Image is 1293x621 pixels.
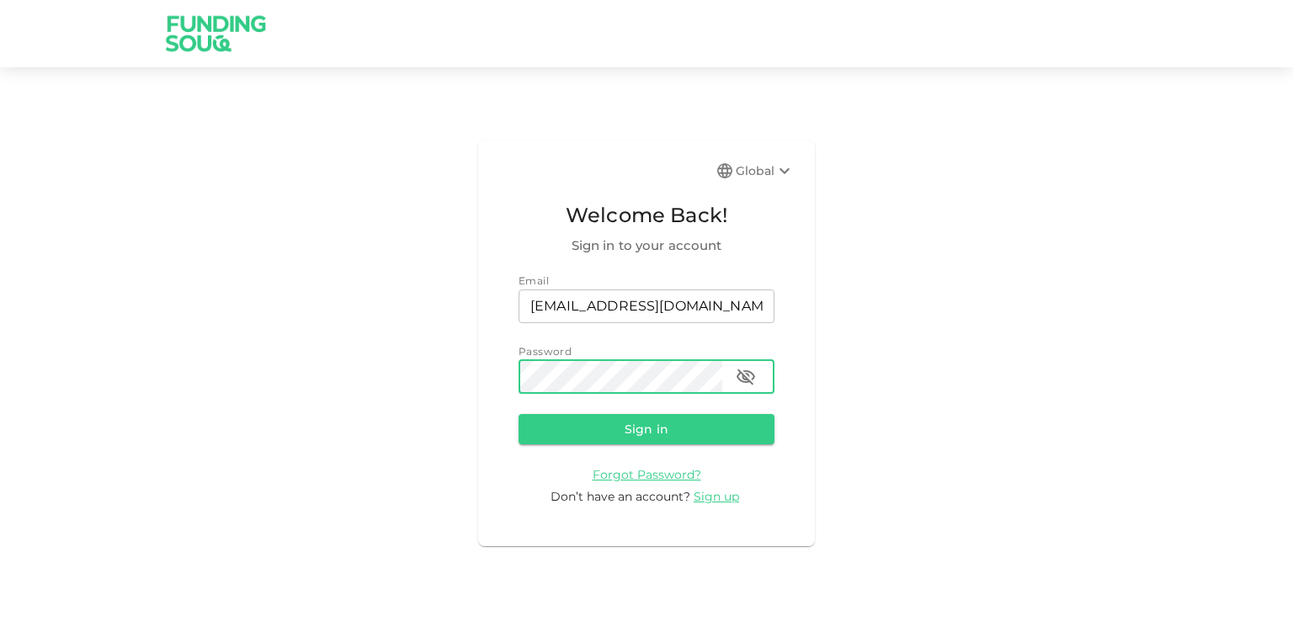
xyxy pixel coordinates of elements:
[519,345,572,358] span: Password
[694,489,739,504] span: Sign up
[519,360,722,394] input: password
[593,466,701,482] a: Forgot Password?
[519,414,774,444] button: Sign in
[519,199,774,231] span: Welcome Back!
[519,274,549,287] span: Email
[736,161,795,181] div: Global
[519,289,774,323] input: email
[593,467,701,482] span: Forgot Password?
[519,236,774,256] span: Sign in to your account
[551,489,690,504] span: Don’t have an account?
